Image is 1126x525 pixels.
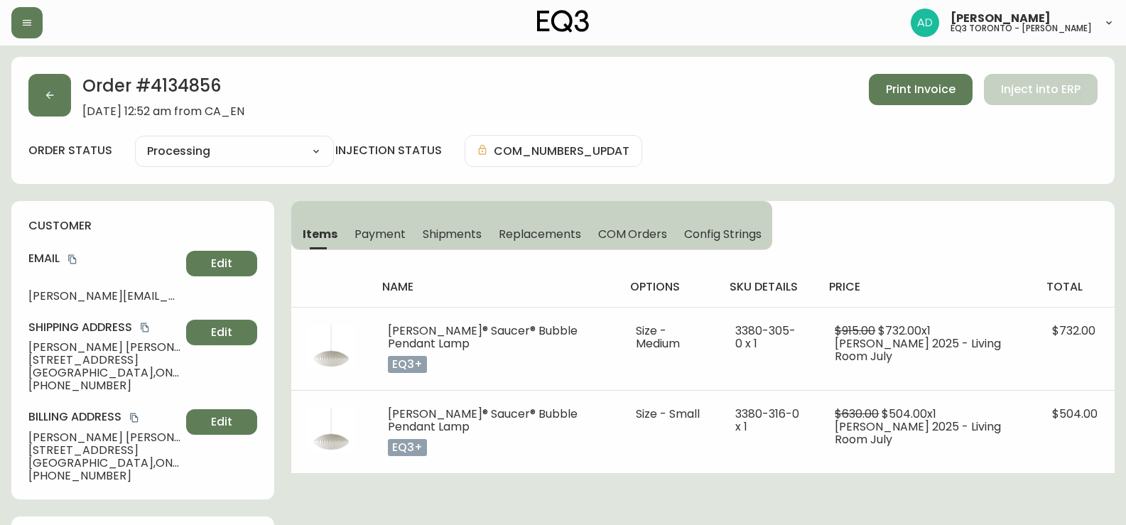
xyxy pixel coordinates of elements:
[28,431,180,444] span: [PERSON_NAME] [PERSON_NAME]
[499,227,580,242] span: Replacements
[388,356,427,373] p: eq3+
[735,406,799,435] span: 3380-316-0 x 1
[335,143,442,158] h4: injection status
[28,379,180,392] span: [PHONE_NUMBER]
[211,256,232,271] span: Edit
[82,105,244,118] span: [DATE] 12:52 am from CA_EN
[730,279,806,295] h4: sku details
[388,406,578,435] span: [PERSON_NAME]® Saucer® Bubble Pendant Lamp
[882,406,936,422] span: $504.00 x 1
[211,414,232,430] span: Edit
[308,408,354,453] img: b14c844c-e203-470d-a501-ea2cd6195a58.jpg
[186,251,257,276] button: Edit
[1046,279,1103,295] h4: total
[28,470,180,482] span: [PHONE_NUMBER]
[423,227,482,242] span: Shipments
[303,227,337,242] span: Items
[388,439,427,456] p: eq3+
[354,227,406,242] span: Payment
[28,143,112,158] label: order status
[28,444,180,457] span: [STREET_ADDRESS]
[835,406,879,422] span: $630.00
[211,325,232,340] span: Edit
[735,323,796,352] span: 3380-305-0 x 1
[388,323,578,352] span: [PERSON_NAME]® Saucer® Bubble Pendant Lamp
[630,279,708,295] h4: options
[636,325,702,350] li: Size - Medium
[28,290,180,303] span: [PERSON_NAME][EMAIL_ADDRESS][PERSON_NAME][DOMAIN_NAME]
[886,82,956,97] span: Print Invoice
[951,24,1092,33] h5: eq3 toronto - [PERSON_NAME]
[28,218,257,234] h4: customer
[1052,323,1095,339] span: $732.00
[28,251,180,266] h4: Email
[127,411,141,425] button: copy
[65,252,80,266] button: copy
[878,323,931,339] span: $732.00 x 1
[598,227,668,242] span: COM Orders
[911,9,939,37] img: 5042b7eed22bbf7d2bc86013784b9872
[308,325,354,370] img: b14c844c-e203-470d-a501-ea2cd6195a58.jpg
[835,418,1001,448] span: [PERSON_NAME] 2025 - Living Room July
[835,335,1001,364] span: [PERSON_NAME] 2025 - Living Room July
[537,10,590,33] img: logo
[684,227,761,242] span: Config Strings
[28,367,180,379] span: [GEOGRAPHIC_DATA] , ON , M8X 2H3 , CA
[28,341,180,354] span: [PERSON_NAME] [PERSON_NAME]
[829,279,1024,295] h4: price
[28,457,180,470] span: [GEOGRAPHIC_DATA] , ON , M6S 0A1 , CA
[186,409,257,435] button: Edit
[869,74,973,105] button: Print Invoice
[835,323,875,339] span: $915.00
[28,354,180,367] span: [STREET_ADDRESS]
[82,74,244,105] h2: Order # 4134856
[382,279,607,295] h4: name
[28,409,180,425] h4: Billing Address
[28,320,180,335] h4: Shipping Address
[1052,406,1098,422] span: $504.00
[138,320,152,335] button: copy
[636,408,702,421] li: Size - Small
[951,13,1051,24] span: [PERSON_NAME]
[186,320,257,345] button: Edit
